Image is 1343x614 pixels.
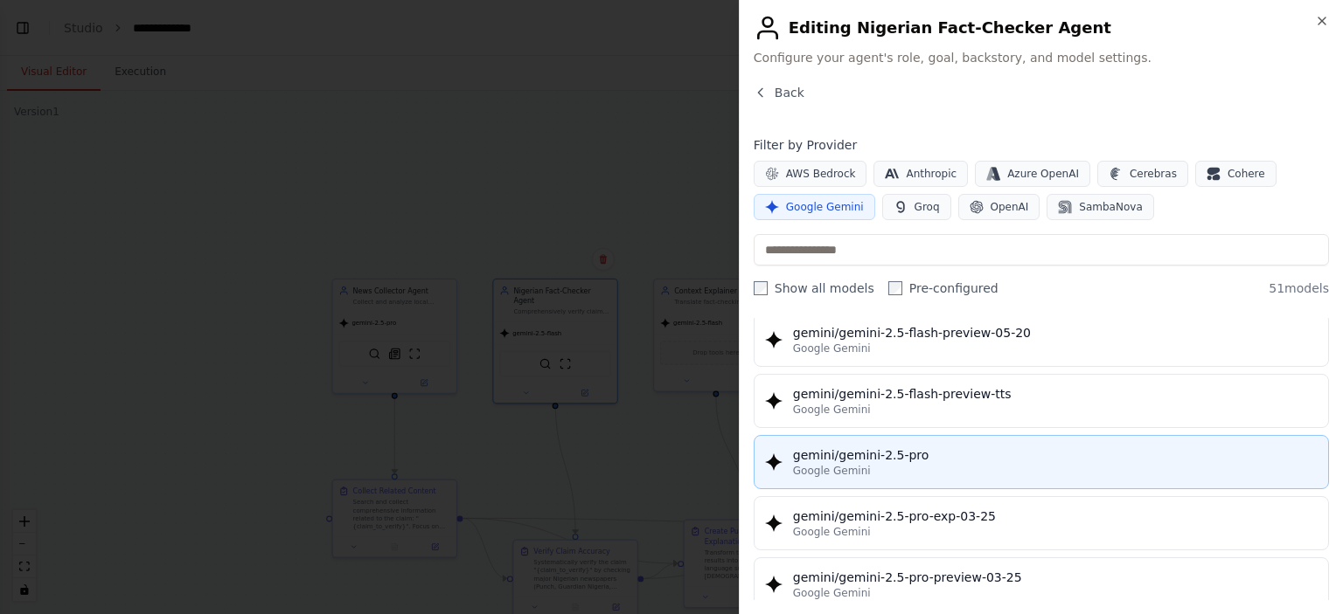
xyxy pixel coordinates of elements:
[793,569,1318,586] div: gemini/gemini-2.5-pro-preview-03-25
[754,557,1329,611] button: gemini/gemini-2.5-pro-preview-03-25Google Gemini
[793,464,871,478] span: Google Gemini
[754,194,875,220] button: Google Gemini
[754,496,1329,550] button: gemini/gemini-2.5-pro-exp-03-25Google Gemini
[793,385,1318,403] div: gemini/gemini-2.5-flash-preview-tts
[786,200,864,214] span: Google Gemini
[754,281,768,295] input: Show all models
[754,435,1329,489] button: gemini/gemini-2.5-proGoogle Gemini
[958,194,1040,220] button: OpenAI
[1007,167,1079,181] span: Azure OpenAI
[975,161,1090,187] button: Azure OpenAI
[754,279,874,297] label: Show all models
[754,84,804,101] button: Back
[1195,161,1277,187] button: Cohere
[793,586,871,600] span: Google Gemini
[754,161,867,187] button: AWS Bedrock
[793,403,871,417] span: Google Gemini
[793,446,1318,464] div: gemini/gemini-2.5-pro
[754,14,1329,42] h2: Editing Nigerian Fact-Checker Agent
[915,200,940,214] span: Groq
[882,194,951,220] button: Groq
[754,374,1329,428] button: gemini/gemini-2.5-flash-preview-ttsGoogle Gemini
[888,279,999,297] label: Pre-configured
[873,161,968,187] button: Anthropic
[1130,167,1177,181] span: Cerebras
[906,167,957,181] span: Anthropic
[1228,167,1265,181] span: Cohere
[1269,279,1329,297] span: 51 models
[754,313,1329,367] button: gemini/gemini-2.5-flash-preview-05-20Google Gemini
[991,200,1029,214] span: OpenAI
[754,136,1329,154] h4: Filter by Provider
[793,525,871,539] span: Google Gemini
[1097,161,1188,187] button: Cerebras
[754,49,1329,66] span: Configure your agent's role, goal, backstory, and model settings.
[793,507,1318,525] div: gemini/gemini-2.5-pro-exp-03-25
[786,167,856,181] span: AWS Bedrock
[775,84,804,101] span: Back
[888,281,902,295] input: Pre-configured
[793,324,1318,341] div: gemini/gemini-2.5-flash-preview-05-20
[1079,200,1142,214] span: SambaNova
[1047,194,1153,220] button: SambaNova
[793,341,871,355] span: Google Gemini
